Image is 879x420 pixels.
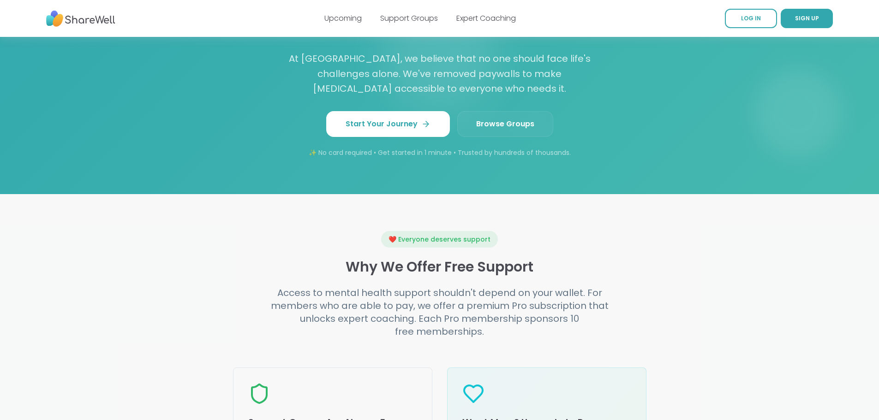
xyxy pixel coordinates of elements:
[476,118,534,130] span: Browse Groups
[346,118,431,130] span: Start Your Journey
[263,286,617,338] h4: Access to mental health support shouldn't depend on your wallet. For members who are able to pay,...
[725,9,777,28] a: LOG IN
[285,51,595,96] p: At [GEOGRAPHIC_DATA], we believe that no one should face life's challenges alone. We've removed p...
[203,148,676,157] p: ✨ No card required • Get started in 1 minute • Trusted by hundreds of thousands.
[781,9,833,28] a: SIGN UP
[795,14,819,22] span: SIGN UP
[326,111,450,137] a: Start Your Journey
[381,231,498,248] div: ❤️ Everyone deserves support
[380,13,438,24] a: Support Groups
[233,259,646,275] h3: Why We Offer Free Support
[456,13,516,24] a: Expert Coaching
[46,6,115,31] img: ShareWell Nav Logo
[741,14,761,22] span: LOG IN
[324,13,362,24] a: Upcoming
[457,111,553,137] a: Browse Groups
